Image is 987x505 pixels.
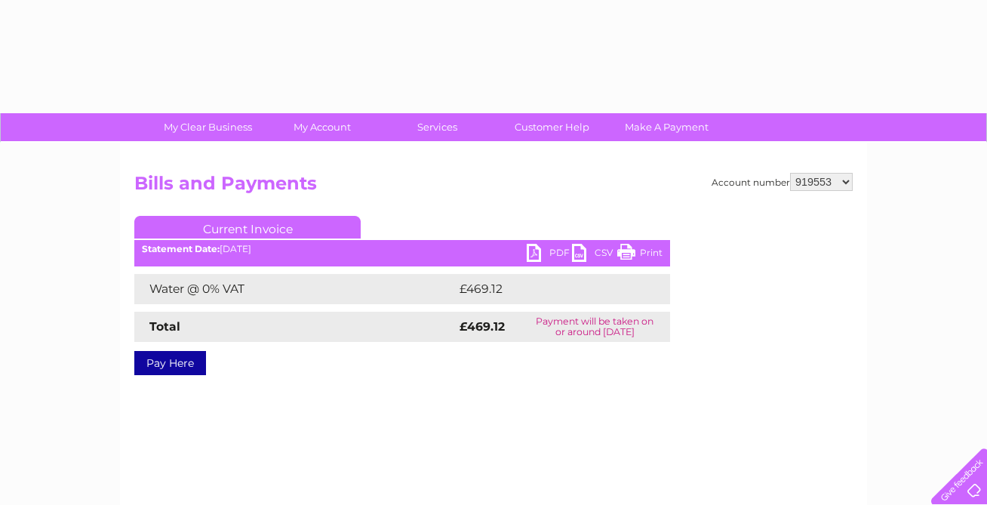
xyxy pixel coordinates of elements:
td: £469.12 [456,274,642,304]
a: PDF [527,244,572,266]
a: My Clear Business [146,113,270,141]
b: Statement Date: [142,243,220,254]
a: Make A Payment [604,113,729,141]
a: CSV [572,244,617,266]
a: Current Invoice [134,216,361,239]
div: Account number [712,173,853,191]
h2: Bills and Payments [134,173,853,202]
a: My Account [260,113,385,141]
a: Pay Here [134,351,206,375]
td: Payment will be taken on or around [DATE] [519,312,670,342]
strong: Total [149,319,180,334]
div: [DATE] [134,244,670,254]
strong: £469.12 [460,319,505,334]
a: Services [375,113,500,141]
a: Customer Help [490,113,614,141]
td: Water @ 0% VAT [134,274,456,304]
a: Print [617,244,663,266]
